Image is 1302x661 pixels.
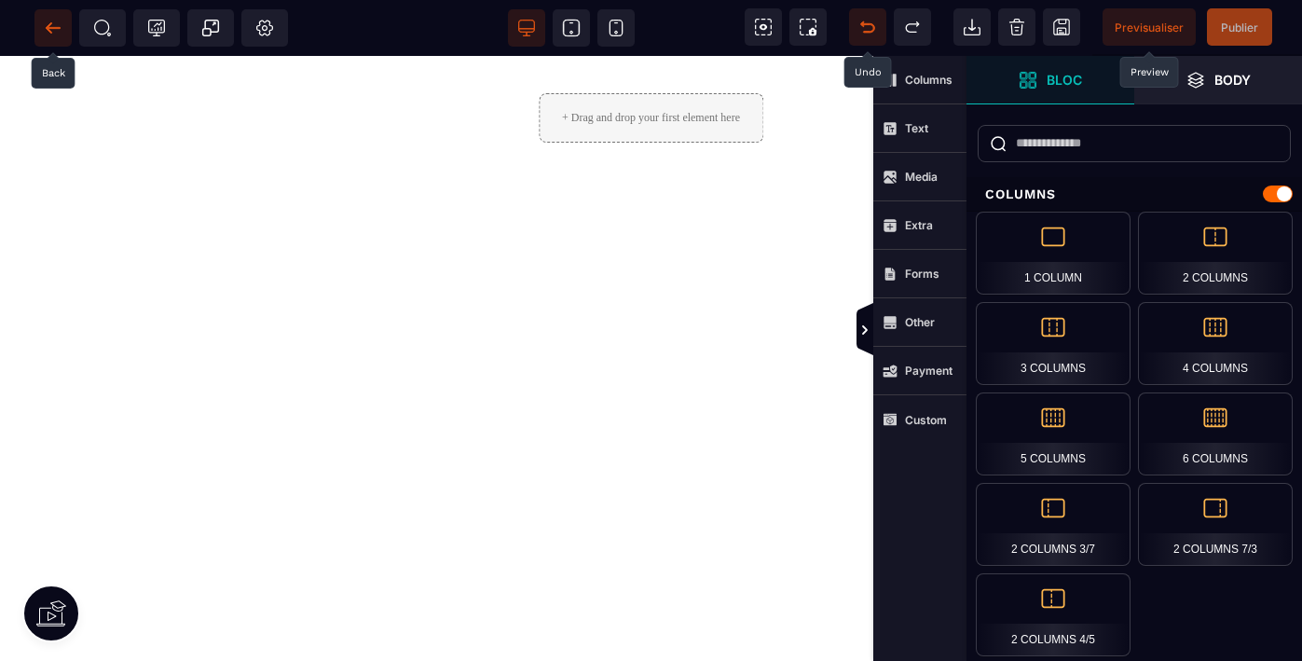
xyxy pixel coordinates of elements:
div: 2 Columns [1138,212,1293,295]
strong: Body [1214,73,1251,87]
div: + Drag and drop your first element here [539,37,763,87]
div: 6 Columns [1138,392,1293,475]
div: 2 Columns 3/7 [976,483,1131,566]
span: Open Layer Manager [1134,56,1302,104]
strong: Media [905,170,938,184]
strong: Custom [905,413,947,427]
div: 5 Columns [976,392,1131,475]
strong: Bloc [1047,73,1082,87]
strong: Extra [905,218,933,232]
span: Open Blocks [966,56,1134,104]
div: 2 Columns 4/5 [976,573,1131,656]
span: Setting Body [255,19,274,37]
span: Publier [1221,21,1258,34]
div: 3 Columns [976,302,1131,385]
span: SEO [93,19,112,37]
div: 2 Columns 7/3 [1138,483,1293,566]
span: View components [745,8,782,46]
div: 1 Column [976,212,1131,295]
strong: Forms [905,267,939,281]
div: 4 Columns [1138,302,1293,385]
strong: Payment [905,364,953,378]
span: Preview [1103,8,1196,46]
span: Popup [201,19,220,37]
span: Previsualiser [1115,21,1184,34]
span: Tracking [147,19,166,37]
span: Screenshot [789,8,827,46]
strong: Text [905,121,928,135]
div: Columns [966,177,1302,212]
strong: Other [905,315,935,329]
strong: Columns [905,73,953,87]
